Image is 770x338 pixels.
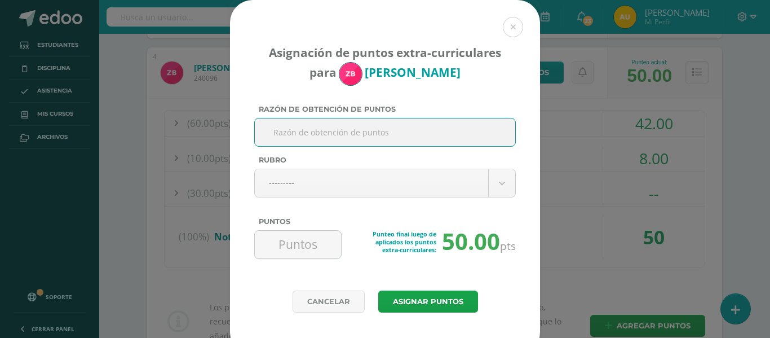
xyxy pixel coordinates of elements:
[255,169,515,197] a: ---------
[503,17,523,37] button: Close (Esc)
[366,230,436,254] h5: Punteo final luego de aplicados los puntos extra-curriculares:
[259,118,511,146] input: Razón de obtención de puntos
[339,63,362,85] img: profile pic.
[254,105,516,113] label: Razón de obtención de puntos
[442,230,500,253] span: 50.00
[254,156,516,164] label: Rubro
[269,169,474,196] span: ---------
[500,238,516,253] span: pts
[259,231,337,258] input: Puntos
[269,45,501,81] span: Asignación de puntos extra-curriculares para
[254,217,516,226] label: Puntos
[365,64,461,80] strong: [PERSON_NAME]
[293,291,365,313] a: Cancelar
[378,291,478,313] button: Asignar puntos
